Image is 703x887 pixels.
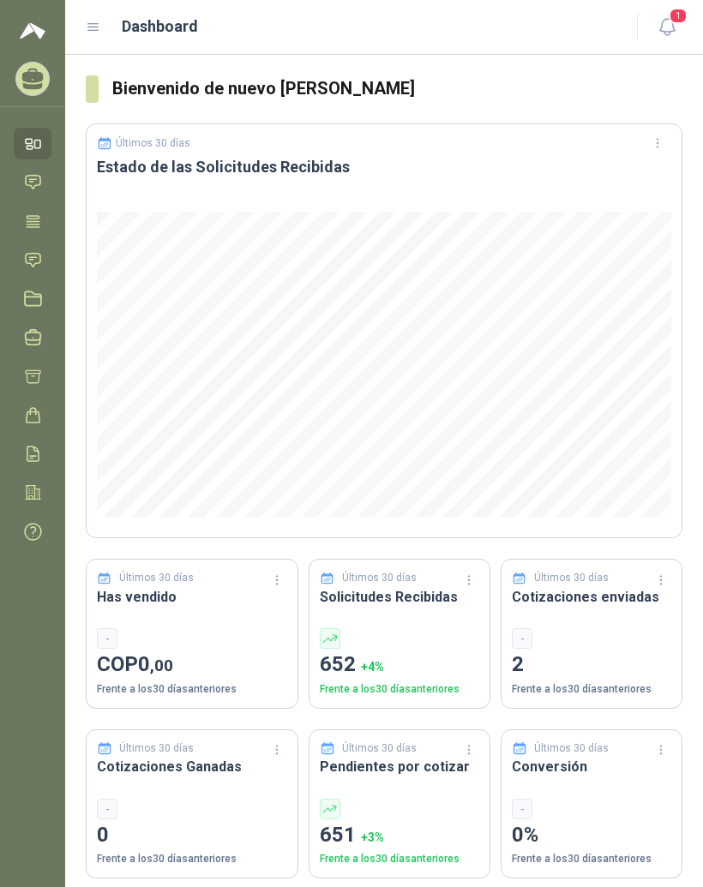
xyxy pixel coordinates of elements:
h3: Cotizaciones enviadas [512,586,671,608]
p: COP [97,649,287,681]
h3: Conversión [512,756,671,777]
h3: Bienvenido de nuevo [PERSON_NAME] [112,75,682,102]
p: Frente a los 30 días anteriores [320,851,479,867]
p: Últimos 30 días [119,570,194,586]
p: Frente a los 30 días anteriores [97,681,287,698]
p: 0 [97,819,287,852]
div: - [97,799,117,819]
img: Logo peakr [20,21,45,41]
p: 652 [320,649,479,681]
p: Últimos 30 días [119,740,194,757]
p: Últimos 30 días [342,570,417,586]
h1: Dashboard [122,15,198,39]
span: + 3 % [361,830,384,844]
p: Últimos 30 días [534,740,609,757]
h3: Solicitudes Recibidas [320,586,479,608]
div: - [512,799,532,819]
span: + 4 % [361,660,384,674]
p: Últimos 30 días [116,137,190,149]
h3: Cotizaciones Ganadas [97,756,287,777]
p: Frente a los 30 días anteriores [512,681,671,698]
p: 651 [320,819,479,852]
p: 0% [512,819,671,852]
p: Frente a los 30 días anteriores [97,851,287,867]
div: - [97,628,117,649]
p: Frente a los 30 días anteriores [512,851,671,867]
p: Últimos 30 días [534,570,609,586]
p: Frente a los 30 días anteriores [320,681,479,698]
p: Últimos 30 días [342,740,417,757]
div: - [512,628,532,649]
span: 0 [138,652,173,676]
p: 2 [512,649,671,681]
span: 1 [669,8,688,24]
h3: Pendientes por cotizar [320,756,479,777]
h3: Has vendido [97,586,287,608]
h3: Estado de las Solicitudes Recibidas [97,157,671,177]
span: ,00 [150,656,173,675]
button: 1 [652,12,682,43]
